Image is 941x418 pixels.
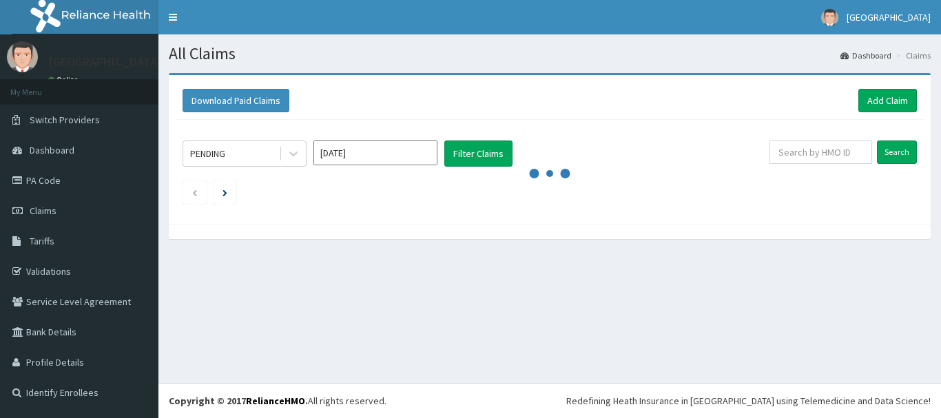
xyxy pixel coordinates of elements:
[566,394,931,408] div: Redefining Heath Insurance in [GEOGRAPHIC_DATA] using Telemedicine and Data Science!
[30,144,74,156] span: Dashboard
[313,140,437,165] input: Select Month and Year
[769,140,872,164] input: Search by HMO ID
[169,395,308,407] strong: Copyright © 2017 .
[192,186,198,198] a: Previous page
[847,11,931,23] span: [GEOGRAPHIC_DATA]
[821,9,838,26] img: User Image
[48,75,81,85] a: Online
[190,147,225,160] div: PENDING
[169,45,931,63] h1: All Claims
[30,114,100,126] span: Switch Providers
[7,41,38,72] img: User Image
[223,186,227,198] a: Next page
[529,153,570,194] svg: audio-loading
[30,205,56,217] span: Claims
[858,89,917,112] a: Add Claim
[246,395,305,407] a: RelianceHMO
[30,235,54,247] span: Tariffs
[158,383,941,418] footer: All rights reserved.
[183,89,289,112] button: Download Paid Claims
[444,140,513,167] button: Filter Claims
[48,56,162,68] p: [GEOGRAPHIC_DATA]
[877,140,917,164] input: Search
[840,50,891,61] a: Dashboard
[893,50,931,61] li: Claims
